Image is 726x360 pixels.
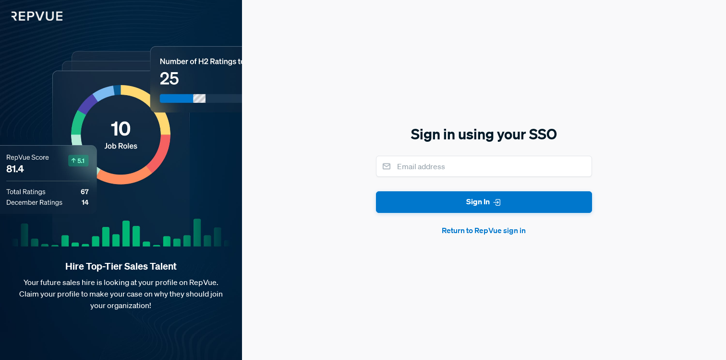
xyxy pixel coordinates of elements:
button: Sign In [376,191,592,213]
strong: Hire Top-Tier Sales Talent [15,260,227,273]
h5: Sign in using your SSO [376,124,592,144]
input: Email address [376,156,592,177]
p: Your future sales hire is looking at your profile on RepVue. Claim your profile to make your case... [15,276,227,311]
button: Return to RepVue sign in [376,224,592,236]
